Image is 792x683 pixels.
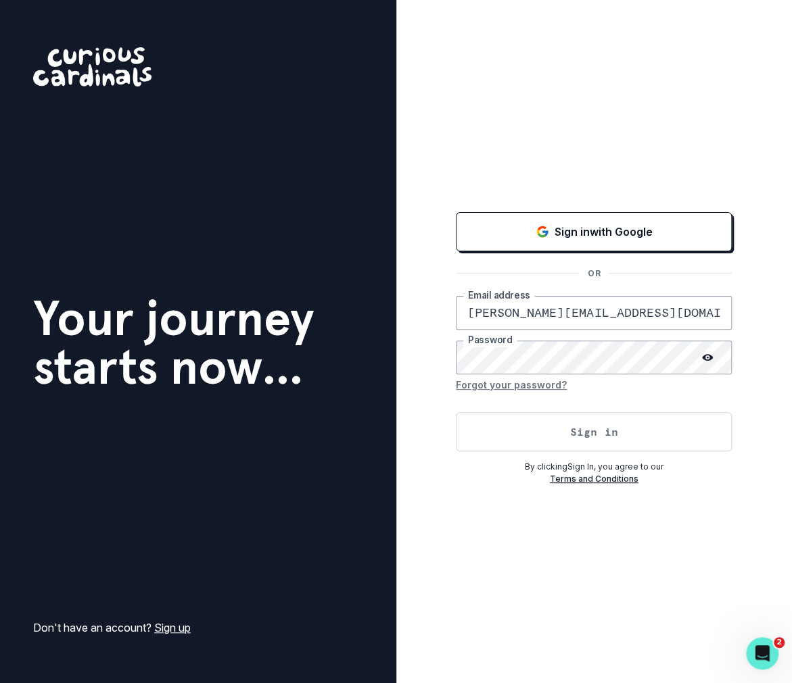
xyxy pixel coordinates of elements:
h1: Your journey starts now... [33,294,315,391]
button: Sign in with Google (GSuite) [456,212,732,251]
p: Sign in with Google [555,224,653,240]
a: Sign up [154,621,191,634]
button: Forgot your password? [456,374,567,396]
p: OR [580,268,608,280]
p: Don't have an account? [33,619,191,636]
span: 2 [774,637,785,648]
button: Sign in [456,412,732,451]
p: By clicking Sign In , you agree to our [456,461,732,473]
img: Curious Cardinals Logo [33,47,152,86]
a: Terms and Conditions [550,474,638,484]
iframe: Intercom live chat [746,637,778,669]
